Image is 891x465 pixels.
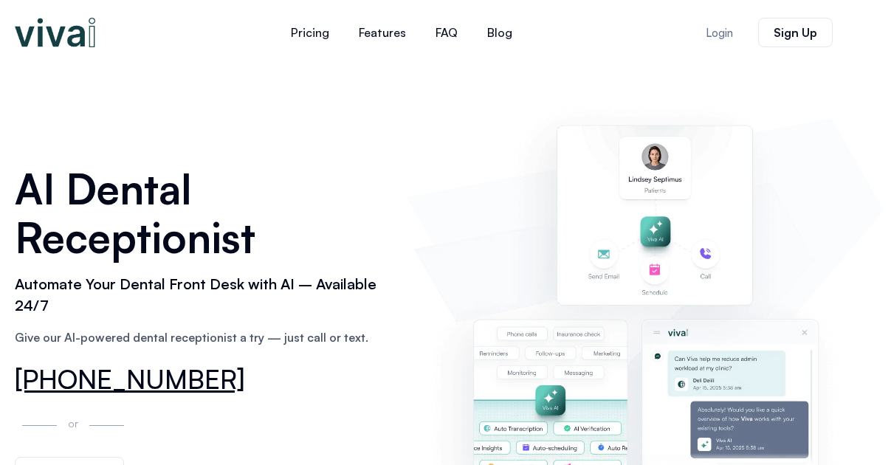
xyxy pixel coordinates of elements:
nav: Menu [190,15,613,50]
span: Login [706,27,733,38]
p: or [64,415,82,432]
a: Sign Up [758,18,833,47]
h1: AI Dental Receptionist [15,164,391,261]
a: Login [688,18,751,47]
p: Give our AI-powered dental receptionist a try — just call or text. [15,328,391,346]
a: [PHONE_NUMBER] [15,366,245,393]
a: FAQ [421,15,472,50]
a: [PHONE_NUMBER] [15,362,245,396]
a: Pricing [276,15,344,50]
a: Features [344,15,421,50]
h2: Automate Your Dental Front Desk with AI – Available 24/7 [15,274,391,317]
span: Sign Up [774,27,817,38]
a: Blog [472,15,527,50]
